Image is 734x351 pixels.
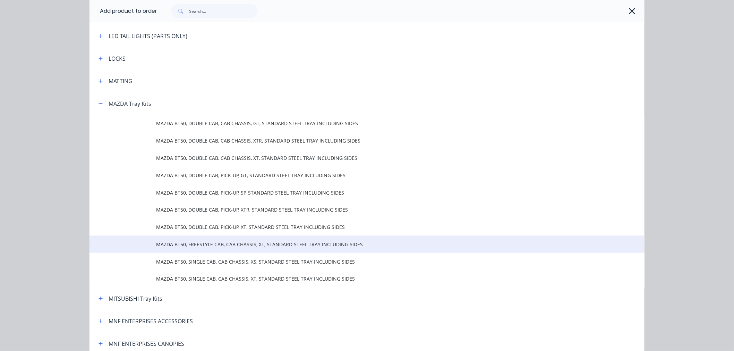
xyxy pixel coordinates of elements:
[189,4,258,18] input: Search...
[109,317,193,325] div: MNF ENTERPRISES ACCESSORIES
[156,275,547,282] span: MAZDA BT50, SINGLE CAB, CAB CHASSIS, XT, STANDARD STEEL TRAY INCLUDING SIDES
[156,137,547,144] span: MAZDA BT50, DOUBLE CAB, CAB CHASSIS, XTR, STANDARD STEEL TRAY INCLUDING SIDES
[109,294,162,303] div: MITSUBISHI Tray Kits
[156,206,547,213] span: MAZDA BT50, DOUBLE CAB, PICK-UP, XTR, STANDARD STEEL TRAY INCLUDING SIDES
[156,154,547,162] span: MAZDA BT50, DOUBLE CAB, CAB CHASSIS, XT, STANDARD STEEL TRAY INCLUDING SIDES
[109,77,133,85] div: MATTING
[156,258,547,265] span: MAZDA BT50, SINGLE CAB, CAB CHASSIS, XS, STANDARD STEEL TRAY INCLUDING SIDES
[156,120,547,127] span: MAZDA BT50, DOUBLE CAB, CAB CHASSIS, GT, STANDARD STEEL TRAY INCLUDING SIDES
[156,172,547,179] span: MAZDA BT50, DOUBLE CAB, PICK-UP, GT, STANDARD STEEL TRAY INCLUDING SIDES
[109,340,184,348] div: MNF ENTERPRISES CANOPIES
[109,54,126,63] div: LOCKS
[109,100,151,108] div: MAZDA Tray Kits
[156,223,547,231] span: MAZDA BT50, DOUBLE CAB, PICK-UP, XT, STANDARD STEEL TRAY INCLUDING SIDES
[109,32,187,40] div: LED TAIL LIGHTS (PARTS ONLY)
[156,189,547,196] span: MAZDA BT50, DOUBLE CAB, PICK-UP, SP, STANDARD STEEL TRAY INCLUDING SIDES
[156,241,547,248] span: MAZDA BT50, FREESTYLE CAB, CAB CHASSIS, XT, STANDARD STEEL TRAY INCLUDING SIDES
